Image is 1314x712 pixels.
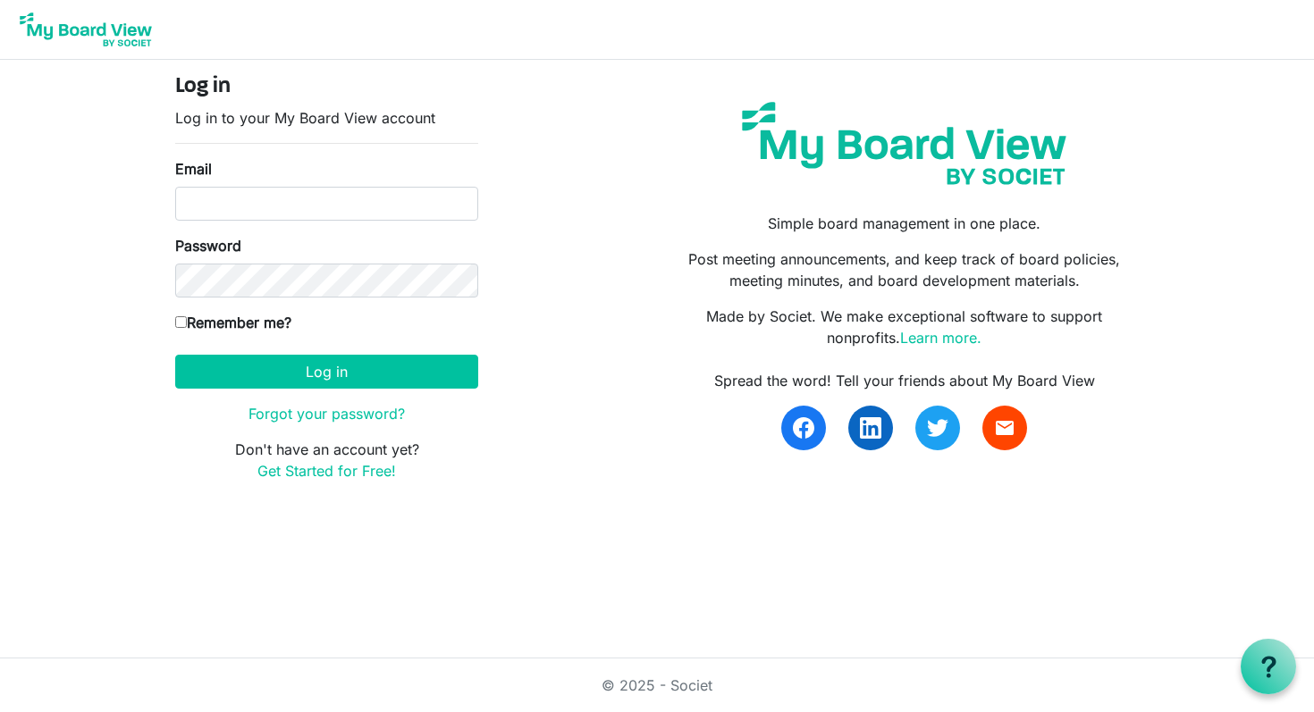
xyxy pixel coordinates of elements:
[670,306,1139,348] p: Made by Societ. We make exceptional software to support nonprofits.
[994,417,1015,439] span: email
[175,107,478,129] p: Log in to your My Board View account
[670,213,1139,234] p: Simple board management in one place.
[175,316,187,328] input: Remember me?
[729,88,1080,198] img: my-board-view-societ.svg
[248,405,405,423] a: Forgot your password?
[670,370,1139,391] div: Spread the word! Tell your friends about My Board View
[175,74,478,100] h4: Log in
[602,676,712,694] a: © 2025 - Societ
[175,355,478,389] button: Log in
[14,7,157,52] img: My Board View Logo
[793,417,814,439] img: facebook.svg
[175,439,478,482] p: Don't have an account yet?
[257,462,396,480] a: Get Started for Free!
[982,406,1027,450] a: email
[175,235,241,256] label: Password
[175,312,291,333] label: Remember me?
[860,417,881,439] img: linkedin.svg
[927,417,948,439] img: twitter.svg
[670,248,1139,291] p: Post meeting announcements, and keep track of board policies, meeting minutes, and board developm...
[175,158,212,180] label: Email
[900,329,981,347] a: Learn more.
